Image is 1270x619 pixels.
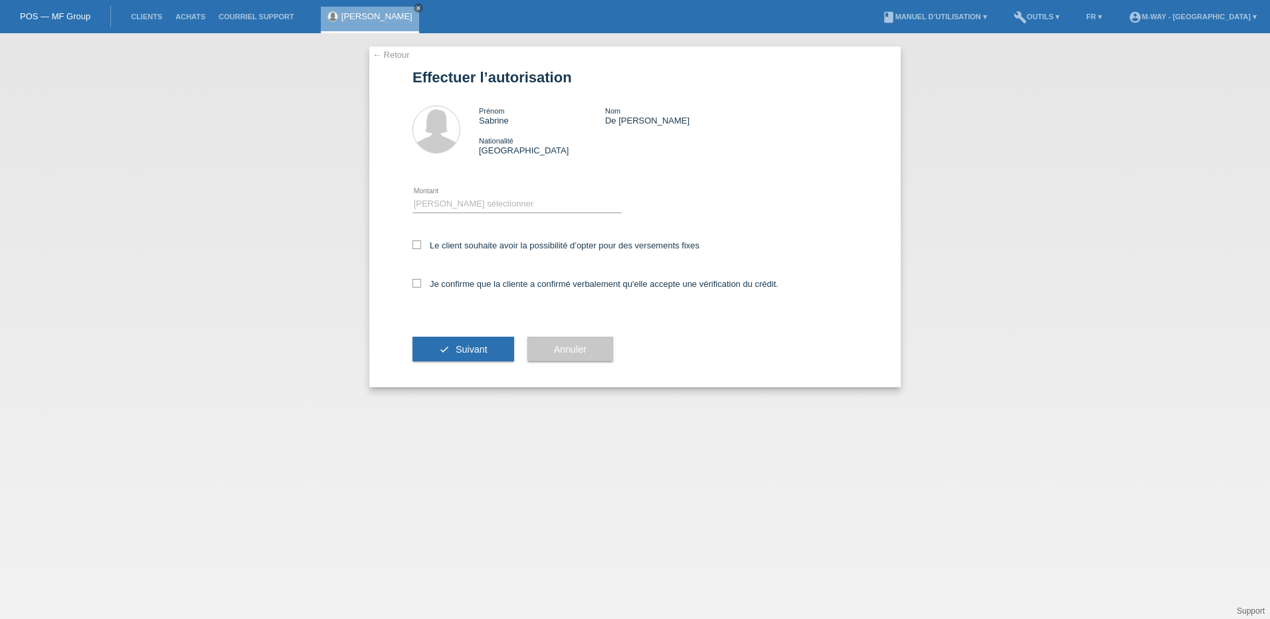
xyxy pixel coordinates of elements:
[605,106,731,126] div: De [PERSON_NAME]
[412,240,699,250] label: Le client souhaite avoir la possibilité d’opter pour des versements fixes
[412,279,778,289] label: Je confirme que la cliente a confirmé verbalement qu'elle accepte une vérification du crédit.
[479,135,605,155] div: [GEOGRAPHIC_DATA]
[169,13,212,21] a: Achats
[412,69,858,86] h1: Effectuer l’autorisation
[414,3,423,13] a: close
[882,11,895,24] i: book
[479,107,505,115] span: Prénom
[1129,11,1142,24] i: account_circle
[1014,11,1027,24] i: build
[456,344,488,355] span: Suivant
[439,344,450,355] i: check
[1007,13,1066,21] a: buildOutils ▾
[124,13,169,21] a: Clients
[554,344,587,355] span: Annuler
[605,107,620,115] span: Nom
[373,50,410,60] a: ← Retour
[479,137,513,145] span: Nationalité
[341,11,412,21] a: [PERSON_NAME]
[1237,606,1265,616] a: Support
[1079,13,1109,21] a: FR ▾
[479,106,605,126] div: Sabrine
[212,13,300,21] a: Courriel Support
[20,11,90,21] a: POS — MF Group
[415,5,422,11] i: close
[1122,13,1263,21] a: account_circlem-way - [GEOGRAPHIC_DATA] ▾
[527,337,613,362] button: Annuler
[412,337,514,362] button: check Suivant
[875,13,994,21] a: bookManuel d’utilisation ▾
